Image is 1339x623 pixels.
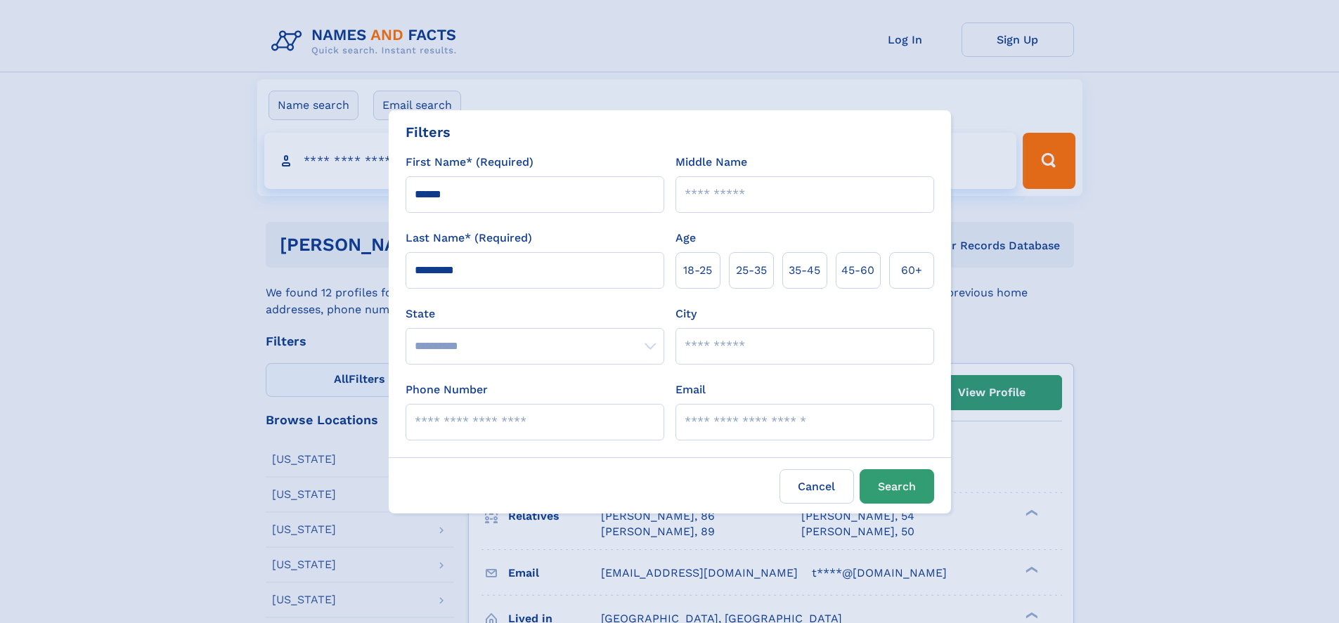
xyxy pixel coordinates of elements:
label: State [406,306,664,322]
div: Filters [406,122,451,143]
label: City [675,306,697,322]
label: First Name* (Required) [406,154,533,171]
label: Phone Number [406,381,488,398]
span: 45‑60 [841,262,874,279]
label: Last Name* (Required) [406,230,532,247]
label: Middle Name [675,154,747,171]
span: 35‑45 [789,262,820,279]
label: Cancel [780,469,854,504]
label: Age [675,230,696,247]
span: 18‑25 [683,262,712,279]
button: Search [860,469,934,504]
label: Email [675,381,706,398]
span: 60+ [901,262,922,279]
span: 25‑35 [736,262,767,279]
